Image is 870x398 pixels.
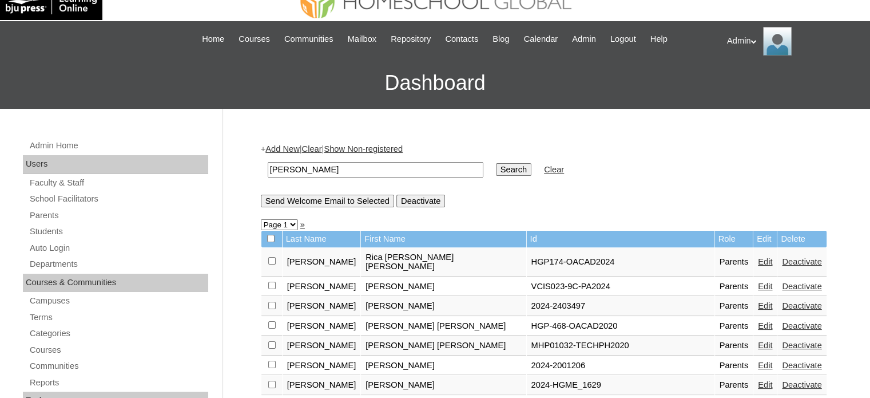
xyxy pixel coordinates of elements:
input: Search [496,163,531,176]
td: Parents [715,277,753,297]
a: Communities [29,359,208,373]
td: [PERSON_NAME] [361,376,526,395]
td: 2024-2403497 [527,297,714,316]
a: Categories [29,326,208,341]
a: Deactivate [782,341,821,350]
a: Parents [29,208,208,223]
td: [PERSON_NAME] [283,336,361,356]
td: 2024-2001206 [527,356,714,376]
a: Logout [605,33,642,46]
a: Add New [265,144,299,153]
a: Mailbox [342,33,383,46]
a: Calendar [518,33,563,46]
td: Parents [715,317,753,336]
td: 2024-HGME_1629 [527,376,714,395]
a: Edit [758,361,772,370]
span: Blog [492,33,509,46]
span: Admin [572,33,596,46]
a: Help [645,33,673,46]
td: Parents [715,356,753,376]
a: Reports [29,376,208,390]
a: Blog [487,33,515,46]
a: Edit [758,341,772,350]
td: [PERSON_NAME] [283,356,361,376]
div: + | | [261,143,827,207]
a: Edit [758,257,772,266]
td: Parents [715,248,753,277]
div: Users [23,155,208,174]
div: Courses & Communities [23,274,208,292]
a: Edit [758,321,772,330]
td: [PERSON_NAME] [283,376,361,395]
div: Admin [727,27,859,56]
a: Edit [758,301,772,310]
td: Last Name [283,231,361,247]
span: Calendar [524,33,558,46]
a: Deactivate [782,321,821,330]
a: Campuses [29,294,208,308]
a: Courses [233,33,276,46]
td: Id [527,231,714,247]
td: Role [715,231,753,247]
span: Contacts [445,33,478,46]
a: Faculty & Staff [29,176,208,190]
td: Edit [753,231,777,247]
td: Parents [715,297,753,316]
a: Edit [758,282,772,291]
img: Admin Homeschool Global [763,27,792,56]
td: [PERSON_NAME] [PERSON_NAME] [361,336,526,356]
td: [PERSON_NAME] [PERSON_NAME] [361,317,526,336]
h3: Dashboard [6,57,864,109]
a: Repository [385,33,436,46]
td: First Name [361,231,526,247]
td: VCIS023-9C-PA2024 [527,277,714,297]
td: [PERSON_NAME] [283,317,361,336]
a: Clear [544,165,564,174]
span: Communities [284,33,333,46]
td: Delete [777,231,826,247]
a: Edit [758,380,772,389]
a: Deactivate [782,257,821,266]
td: [PERSON_NAME] [283,248,361,277]
input: Send Welcome Email to Selected [261,195,394,207]
span: Logout [610,33,636,46]
span: Repository [391,33,431,46]
td: [PERSON_NAME] [283,277,361,297]
span: Help [650,33,668,46]
a: Show Non-registered [324,144,403,153]
span: Home [202,33,224,46]
a: Deactivate [782,301,821,310]
a: Admin [566,33,602,46]
td: [PERSON_NAME] [283,297,361,316]
a: School Facilitators [29,192,208,206]
a: Admin Home [29,139,208,153]
td: [PERSON_NAME] [361,277,526,297]
td: [PERSON_NAME] [361,297,526,316]
td: Parents [715,376,753,395]
td: Rica [PERSON_NAME] [PERSON_NAME] [361,248,526,277]
td: Parents [715,336,753,356]
input: Deactivate [396,195,445,207]
a: Deactivate [782,282,821,291]
td: MHP01032-TECHPH2020 [527,336,714,356]
a: Departments [29,257,208,271]
a: Clear [301,144,321,153]
td: HGP-468-OACAD2020 [527,317,714,336]
td: [PERSON_NAME] [361,356,526,376]
a: » [300,220,305,229]
span: Mailbox [348,33,377,46]
a: Courses [29,343,208,357]
a: Deactivate [782,380,821,389]
td: HGP174-OACAD2024 [527,248,714,277]
a: Communities [279,33,339,46]
input: Search [268,162,483,178]
span: Courses [239,33,270,46]
a: Students [29,224,208,239]
a: Auto Login [29,241,208,255]
a: Terms [29,310,208,325]
a: Home [196,33,230,46]
a: Deactivate [782,361,821,370]
a: Contacts [439,33,484,46]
